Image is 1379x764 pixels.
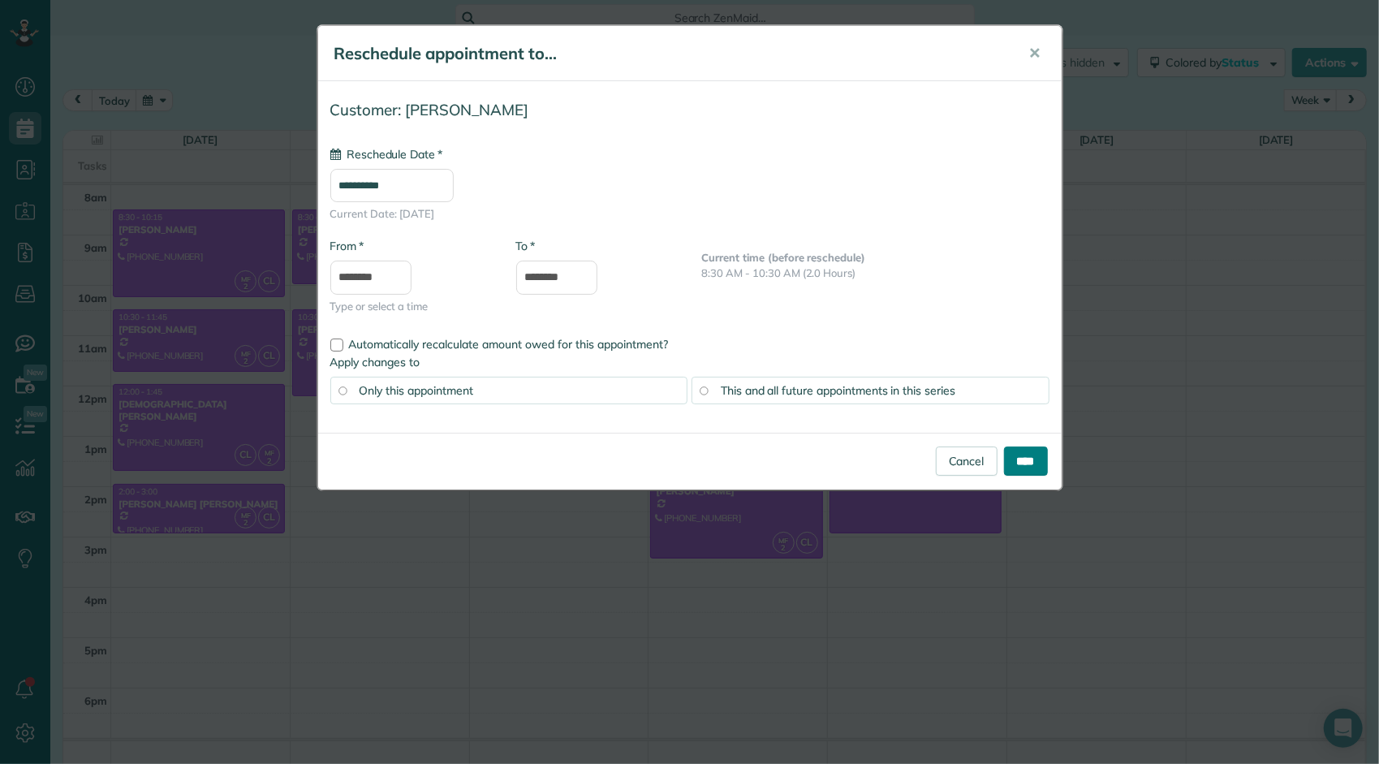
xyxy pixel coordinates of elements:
[516,238,535,254] label: To
[330,238,364,254] label: From
[702,265,1049,281] p: 8:30 AM - 10:30 AM (2.0 Hours)
[330,146,442,162] label: Reschedule Date
[330,299,492,314] span: Type or select a time
[330,101,1049,119] h4: Customer: [PERSON_NAME]
[330,206,1049,222] span: Current Date: [DATE]
[330,354,1049,370] label: Apply changes to
[360,383,473,398] span: Only this appointment
[700,386,708,395] input: This and all future appointments in this series
[721,383,955,398] span: This and all future appointments in this series
[1029,44,1041,63] span: ✕
[338,386,347,395] input: Only this appointment
[349,337,669,352] span: Automatically recalculate amount owed for this appointment?
[702,251,866,264] b: Current time (before reschedule)
[936,447,998,476] a: Cancel
[334,42,1006,65] h5: Reschedule appointment to...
